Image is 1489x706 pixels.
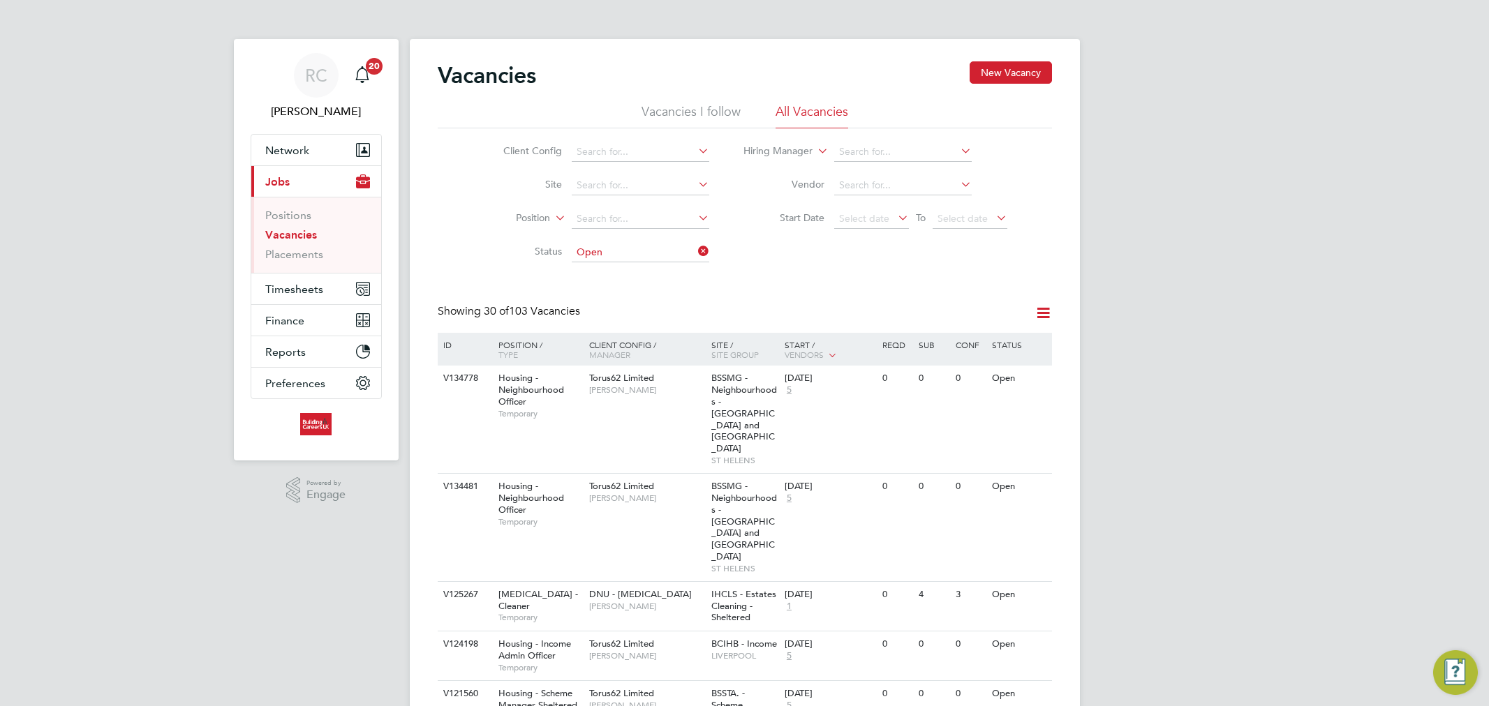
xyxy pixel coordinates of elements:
span: To [912,209,930,227]
span: 5 [785,384,794,396]
input: Search for... [572,209,709,229]
nav: Main navigation [234,39,399,460]
span: 30 of [484,304,509,318]
div: [DATE] [785,373,875,384]
div: [DATE] [785,481,875,493]
span: Torus62 Limited [589,687,654,699]
span: Temporary [498,516,582,527]
div: 0 [952,474,988,500]
span: Type [498,349,518,360]
span: Finance [265,314,304,327]
a: Go to home page [251,413,382,435]
img: buildingcareersuk-logo-retina.png [300,413,332,435]
span: 103 Vacancies [484,304,580,318]
div: ID [440,333,489,356]
span: Network [265,144,309,157]
label: Status [482,245,562,257]
span: Temporary [498,408,582,419]
div: 0 [879,631,915,657]
span: ST HELENS [711,563,778,574]
span: Torus62 Limited [589,480,654,492]
input: Search for... [572,142,709,162]
div: 0 [879,582,915,608]
span: [PERSON_NAME] [589,601,704,612]
div: 0 [879,474,915,500]
div: Sub [915,333,951,356]
button: Network [251,135,381,165]
div: V125267 [440,582,489,608]
span: BSSMG - Neighbourhoods - [GEOGRAPHIC_DATA] and [GEOGRAPHIC_DATA] [711,372,777,454]
span: [PERSON_NAME] [589,384,704,396]
label: Site [482,178,562,190]
span: Rhys Cook [251,103,382,120]
a: RC[PERSON_NAME] [251,53,382,120]
div: 0 [915,474,951,500]
span: ST HELENS [711,455,778,466]
span: [MEDICAL_DATA] - Cleaner [498,588,578,612]
span: RC [305,66,327,84]
li: Vacancies I follow [642,103,741,128]
div: Position / [488,333,586,366]
span: LIVERPOOL [711,650,778,661]
div: 0 [879,366,915,391]
div: 0 [952,631,988,657]
button: Engage Resource Center [1433,650,1478,695]
span: Timesheets [265,283,323,296]
div: V124198 [440,631,489,657]
a: 20 [348,53,376,98]
button: New Vacancy [970,61,1052,84]
span: Jobs [265,175,290,188]
a: Placements [265,248,323,261]
span: Housing - Neighbourhood Officer [498,480,564,516]
span: Select date [938,212,988,225]
span: Torus62 Limited [589,372,654,384]
span: BCIHB - Income [711,638,777,649]
button: Reports [251,336,381,367]
div: Start / [781,333,879,368]
button: Timesheets [251,273,381,304]
div: 0 [915,631,951,657]
span: Housing - Income Admin Officer [498,638,571,661]
div: Client Config / [586,333,708,366]
span: Site Group [711,349,759,360]
span: 1 [785,601,794,613]
li: All Vacancies [776,103,848,128]
span: BSSMG - Neighbourhoods - [GEOGRAPHIC_DATA] and [GEOGRAPHIC_DATA] [711,480,777,562]
div: Open [988,631,1049,657]
div: V134778 [440,366,489,391]
input: Search for... [834,176,972,195]
span: Housing - Neighbourhood Officer [498,372,564,407]
div: Open [988,582,1049,608]
span: 20 [366,58,383,75]
span: Engage [306,489,346,501]
span: Temporary [498,662,582,673]
span: Select date [839,212,889,225]
span: Powered by [306,477,346,489]
div: Open [988,474,1049,500]
div: 4 [915,582,951,608]
a: Powered byEngage [286,477,346,504]
div: V134481 [440,474,489,500]
label: Start Date [744,211,824,224]
span: Reports [265,345,306,359]
span: Preferences [265,377,325,390]
span: Torus62 Limited [589,638,654,649]
label: Client Config [482,144,562,157]
div: 3 [952,582,988,608]
h2: Vacancies [438,61,536,89]
div: 0 [915,366,951,391]
div: Open [988,366,1049,391]
div: Status [988,333,1049,356]
span: Manager [589,349,630,360]
div: Showing [438,304,583,319]
div: Jobs [251,197,381,273]
span: Vendors [785,349,824,360]
input: Search for... [572,176,709,195]
div: Reqd [879,333,915,356]
div: Conf [952,333,988,356]
input: Select one [572,243,709,262]
span: [PERSON_NAME] [589,493,704,504]
span: IHCLS - Estates Cleaning - Sheltered [711,588,776,624]
button: Finance [251,305,381,336]
div: [DATE] [785,638,875,650]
